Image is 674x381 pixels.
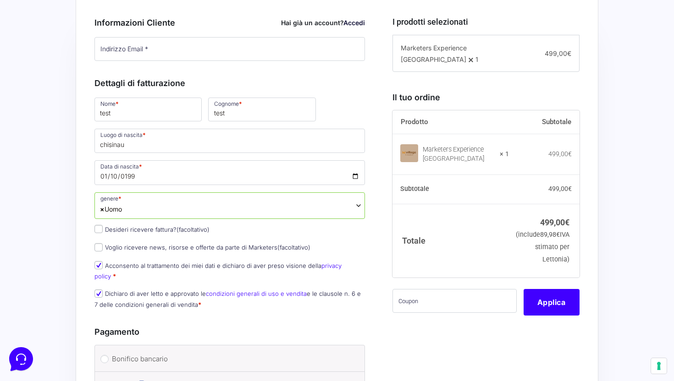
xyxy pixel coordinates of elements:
a: Accedi [343,19,365,27]
div: Hai già un account? [281,18,365,27]
span: Le tue conversazioni [15,37,78,44]
label: Bonifico bancario [112,352,344,366]
span: € [565,218,569,227]
p: Aiuto [141,307,155,315]
span: € [567,49,571,57]
h2: Ciao da Marketers 👋 [7,7,154,22]
span: (facoltativo) [177,226,210,233]
input: Nome * [94,98,202,121]
button: Home [7,294,64,315]
span: Inizia una conversazione [60,82,135,90]
h3: Pagamento [94,326,365,338]
th: Subtotale [392,174,509,204]
strong: × 1 [500,150,509,159]
bdi: 499,00 [548,185,572,192]
th: Totale [392,204,509,278]
p: Home [28,307,43,315]
span: Uomo [100,204,122,214]
span: € [568,150,572,158]
input: Indirizzo Email * [94,37,365,61]
button: Messaggi [64,294,120,315]
input: Acconsento al trattamento dei miei dati e dichiaro di aver preso visione dellaprivacy policy [94,261,103,269]
span: 89,98 [540,231,560,239]
button: Inizia una conversazione [15,77,169,95]
button: Le tue preferenze relative al consenso per le tecnologie di tracciamento [651,358,667,374]
th: Prodotto [392,110,509,134]
label: Desideri ricevere fattura? [94,226,210,233]
a: condizioni generali di uso e vendita [206,290,307,297]
span: 499,00 [545,49,571,57]
label: Dichiaro di aver letto e approvato le e le clausole n. 6 e 7 delle condizioni generali di vendita [94,290,361,308]
button: Applica [524,289,580,316]
h3: Informazioni Cliente [94,16,365,29]
img: Marketers Experience Village Roulette [400,144,418,162]
label: Acconsento al trattamento dei miei dati e dichiaro di aver preso visione della [94,262,342,280]
p: Messaggi [79,307,104,315]
div: Marketers Experience [GEOGRAPHIC_DATA] [423,145,494,163]
small: (include IVA stimato per Lettonia) [516,231,569,263]
a: privacy policy [94,262,342,280]
span: Marketers Experience [GEOGRAPHIC_DATA] [401,44,467,63]
span: Uomo [94,192,365,219]
input: Dichiaro di aver letto e approvato lecondizioni generali di uso e venditae le clausole n. 6 e 7 d... [94,289,103,298]
input: Cognome * [208,98,315,121]
bdi: 499,00 [548,150,572,158]
img: dark [29,51,48,70]
span: Trova una risposta [15,114,72,121]
img: dark [15,51,33,70]
span: € [568,185,572,192]
a: Apri Centro Assistenza [98,114,169,121]
label: Voglio ricevere news, risorse e offerte da parte di Marketers [94,244,310,251]
h3: I prodotti selezionati [392,16,580,28]
span: € [556,231,560,239]
span: (facoltativo) [277,244,310,251]
input: Desideri ricevere fattura?(facoltativo) [94,225,103,233]
span: 1 [475,55,478,63]
input: Voglio ricevere news, risorse e offerte da parte di Marketers(facoltativo) [94,243,103,251]
img: dark [44,51,62,70]
button: Aiuto [120,294,176,315]
th: Subtotale [509,110,580,134]
h3: Il tuo ordine [392,91,580,103]
input: Cerca un articolo... [21,133,150,142]
iframe: Customerly Messenger Launcher [7,345,35,373]
input: Coupon [392,289,517,313]
input: Luogo di nascita * [94,129,365,152]
bdi: 499,00 [540,218,569,227]
h3: Dettagli di fatturazione [94,77,365,89]
span: × [100,204,105,214]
